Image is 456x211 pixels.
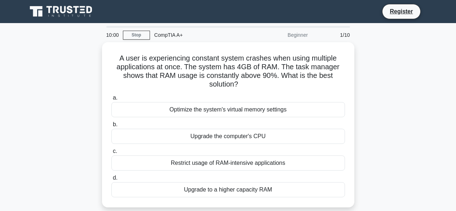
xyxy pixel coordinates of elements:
[150,28,249,42] div: CompTIA A+
[111,54,346,89] h5: A user is experiencing constant system crashes when using multiple applications at once. The syst...
[113,94,118,101] span: a.
[312,28,354,42] div: 1/10
[123,31,150,40] a: Stop
[111,102,345,117] div: Optimize the system's virtual memory settings
[385,7,417,16] a: Register
[111,155,345,171] div: Restrict usage of RAM-intensive applications
[111,129,345,144] div: Upgrade the computer's CPU
[113,121,118,127] span: b.
[113,148,117,154] span: c.
[102,28,123,42] div: 10:00
[113,175,118,181] span: d.
[249,28,312,42] div: Beginner
[111,182,345,197] div: Upgrade to a higher capacity RAM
